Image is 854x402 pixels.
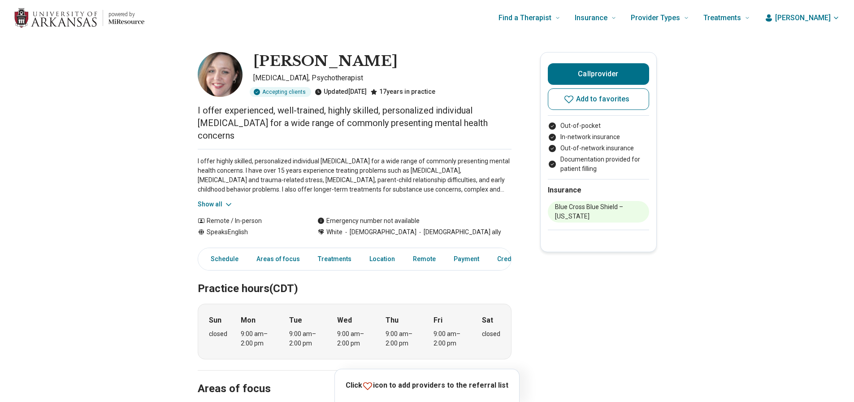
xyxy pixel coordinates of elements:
div: Updated [DATE] [315,87,367,97]
h2: Insurance [548,185,649,196]
div: closed [209,329,227,339]
button: Show all [198,200,233,209]
p: I offer highly skilled, personalized individual [MEDICAL_DATA] for a wide range of commonly prese... [198,157,512,194]
li: Out-of-network insurance [548,144,649,153]
a: Payment [448,250,485,268]
li: Out-of-pocket [548,121,649,131]
a: Treatments [312,250,357,268]
span: [DEMOGRAPHIC_DATA] ally [416,227,501,237]
h2: Areas of focus [198,360,512,397]
strong: Wed [337,315,352,326]
span: Insurance [575,12,607,24]
button: Callprovider [548,63,649,85]
span: White [326,227,342,237]
div: 9:00 am – 2:00 pm [386,329,420,348]
div: When does the program meet? [198,304,512,359]
div: closed [482,329,500,339]
div: Emergency number not available [317,216,420,226]
li: In-network insurance [548,132,649,142]
div: Accepting clients [250,87,311,97]
div: 9:00 am – 2:00 pm [434,329,468,348]
p: Click icon to add providers to the referral list [346,380,508,391]
div: 17 years in practice [370,87,435,97]
p: powered by [108,11,144,18]
a: Remote [407,250,441,268]
h2: Practice hours (CDT) [198,260,512,297]
div: Remote / In-person [198,216,299,226]
button: Add to favorites [548,88,649,110]
a: Location [364,250,400,268]
div: 9:00 am – 2:00 pm [241,329,275,348]
span: Add to favorites [576,96,630,103]
p: I offer experienced, well-trained, highly skilled, personalized individual [MEDICAL_DATA] for a w... [198,104,512,142]
a: Home page [14,4,144,32]
a: Credentials [492,250,542,268]
span: Provider Types [631,12,680,24]
strong: Sat [482,315,493,326]
strong: Sun [209,315,221,326]
strong: Mon [241,315,256,326]
button: [PERSON_NAME] [764,13,840,23]
span: [DEMOGRAPHIC_DATA] [342,227,416,237]
a: Areas of focus [251,250,305,268]
h1: [PERSON_NAME] [253,52,398,71]
img: Elizabeth Chaisson, Psychologist [198,52,243,97]
li: Blue Cross Blue Shield – [US_STATE] [548,201,649,223]
p: [MEDICAL_DATA], Psychotherapist [253,73,512,83]
span: [PERSON_NAME] [775,13,831,23]
div: 9:00 am – 2:00 pm [337,329,372,348]
a: Schedule [200,250,244,268]
strong: Fri [434,315,442,326]
span: Treatments [703,12,741,24]
li: Documentation provided for patient filling [548,155,649,174]
ul: Payment options [548,121,649,174]
div: 9:00 am – 2:00 pm [289,329,324,348]
strong: Tue [289,315,302,326]
span: Find a Therapist [499,12,551,24]
strong: Thu [386,315,399,326]
div: Speaks English [198,227,299,237]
